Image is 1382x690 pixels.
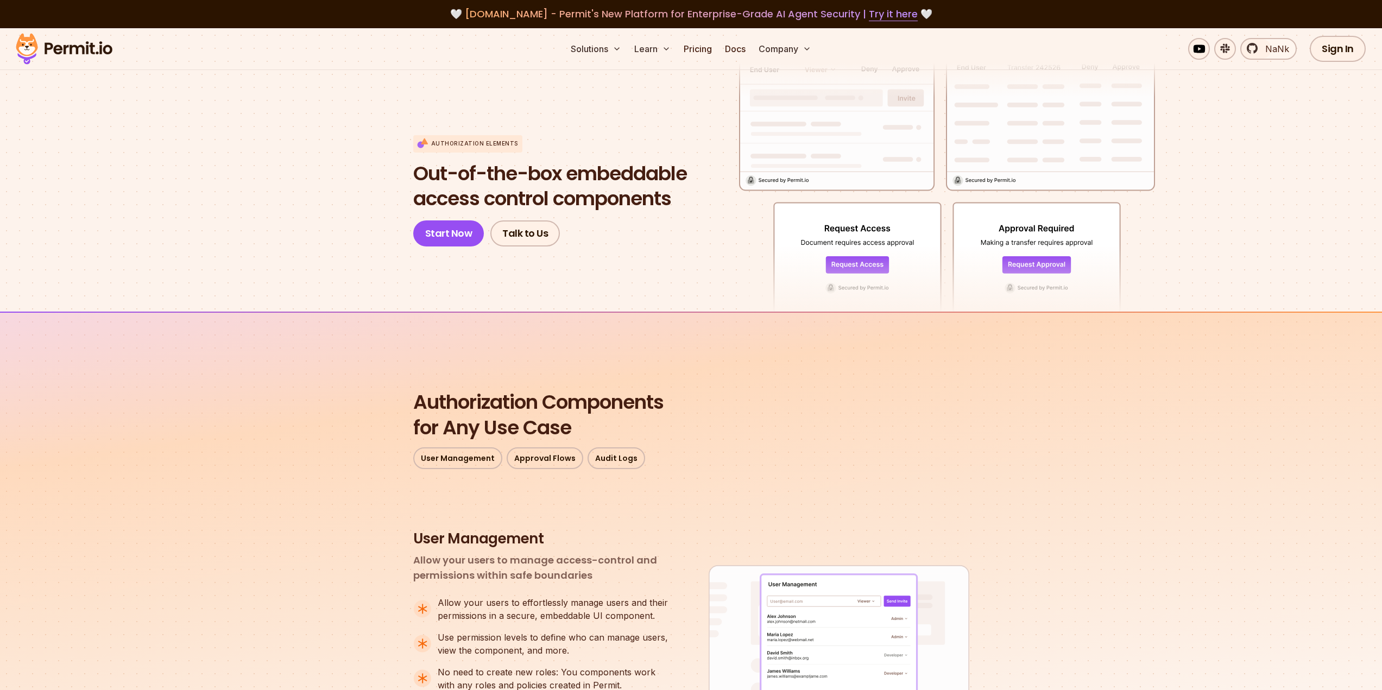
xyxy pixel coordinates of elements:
[438,596,674,622] p: Allow your users to effortlessly manage users and their permissions in a secure, embeddable UI co...
[431,140,518,148] p: Authorization Elements
[566,38,626,60] button: Solutions
[679,38,716,60] a: Pricing
[869,7,918,21] a: Try it here
[413,390,969,441] h2: for Any Use Case
[721,38,750,60] a: Docs
[630,38,675,60] button: Learn
[1310,36,1366,62] a: Sign In
[11,30,117,67] img: Permit logo
[490,220,560,246] a: Talk to Us
[413,220,484,246] a: Start Now
[465,7,918,21] span: [DOMAIN_NAME] - Permit's New Platform for Enterprise-Grade AI Agent Security |
[413,390,969,415] span: Authorization Components
[413,530,674,548] h3: User Management
[413,161,687,212] h1: access control components
[26,7,1356,22] div: 🤍 🤍
[413,447,502,469] a: User Management
[413,553,674,583] p: Allow your users to manage access-control and permissions within safe boundaries
[1259,42,1289,55] span: NaNk
[754,38,816,60] button: Company
[413,161,687,187] span: Out-of-the-box embeddable
[507,447,583,469] a: Approval Flows
[438,631,674,657] p: Use permission levels to define who can manage users, view the component, and more.
[1240,38,1297,60] a: NaNk
[588,447,645,469] a: Audit Logs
